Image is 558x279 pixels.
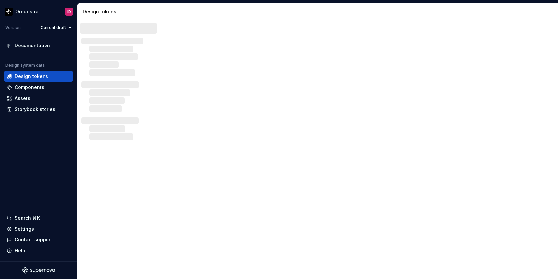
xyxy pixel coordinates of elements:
img: 2d16a307-6340-4442-b48d-ad77c5bc40e7.png [5,8,13,16]
div: Assets [15,95,30,102]
a: Storybook stories [4,104,73,115]
button: Current draft [38,23,74,32]
div: Design tokens [15,73,48,80]
a: Settings [4,224,73,234]
div: Design tokens [83,8,157,15]
a: Design tokens [4,71,73,82]
div: Design system data [5,63,45,68]
button: Search ⌘K [4,213,73,223]
div: Storybook stories [15,106,55,113]
div: Version [5,25,21,30]
div: ID [67,9,71,14]
div: Contact support [15,236,52,243]
a: Documentation [4,40,73,51]
svg: Supernova Logo [22,267,55,274]
a: Components [4,82,73,93]
div: Documentation [15,42,50,49]
button: Help [4,245,73,256]
div: Settings [15,226,34,232]
button: OrquestraID [1,4,76,19]
a: Assets [4,93,73,104]
button: Contact support [4,234,73,245]
div: Search ⌘K [15,215,40,221]
div: Orquestra [15,8,39,15]
div: Help [15,247,25,254]
span: Current draft [41,25,66,30]
div: Components [15,84,44,91]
